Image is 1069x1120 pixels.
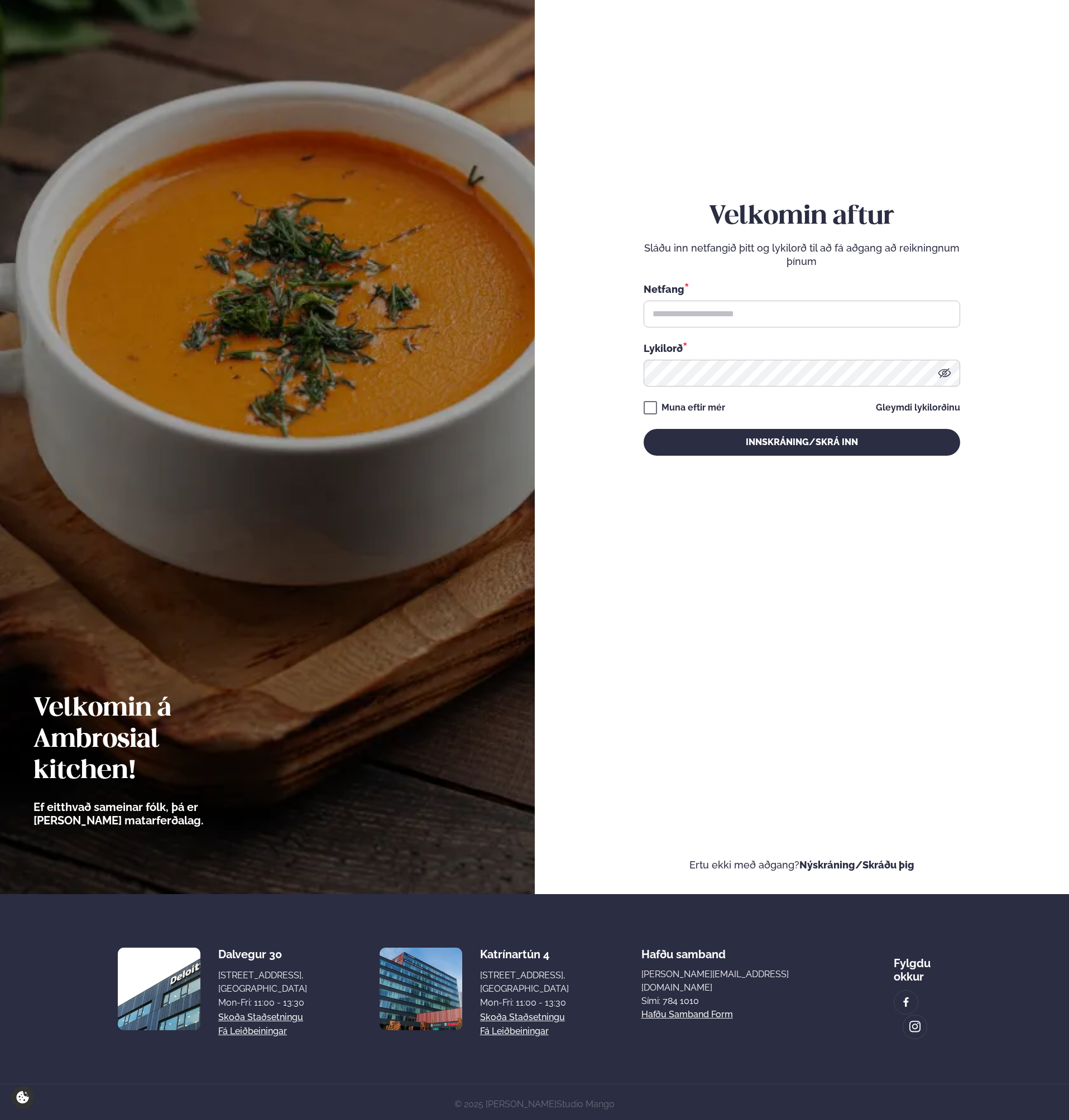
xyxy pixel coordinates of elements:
h2: Velkomin á Ambrosial kitchen! [33,693,265,787]
a: Hafðu samband form [641,1008,733,1021]
a: Skoða staðsetningu [218,1011,303,1024]
a: Studio Mango [557,1099,615,1109]
p: Sláðu inn netfangið þitt og lykilorð til að fá aðgang að reikningnum þínum [644,242,960,268]
a: Fá leiðbeiningar [218,1025,287,1038]
p: Ef eitthvað sameinar fólk, þá er [PERSON_NAME] matarferðalag. [33,800,265,827]
div: Dalvegur 30 [218,948,307,961]
a: Nýskráning/Skráðu þig [799,859,914,871]
div: [STREET_ADDRESS], [GEOGRAPHIC_DATA] [218,969,307,996]
p: Sími: 784 1010 [641,995,821,1008]
a: Cookie settings [11,1086,34,1109]
a: Fá leiðbeiningar [480,1025,549,1038]
a: [PERSON_NAME][EMAIL_ADDRESS][DOMAIN_NAME] [641,968,821,995]
div: Netfang [644,282,960,296]
img: image alt [380,948,462,1030]
div: [STREET_ADDRESS], [GEOGRAPHIC_DATA] [480,969,569,996]
a: image alt [894,991,918,1014]
button: Innskráning/Skrá inn [644,429,960,456]
img: image alt [118,948,200,1030]
a: image alt [903,1015,927,1039]
div: Lykilorð [644,341,960,355]
div: Katrínartún 4 [480,948,569,961]
img: image alt [900,996,912,1009]
p: Ertu ekki með aðgang? [568,858,1036,872]
a: Gleymdi lykilorðinu [876,403,960,412]
img: image alt [909,1020,921,1033]
div: Mon-Fri: 11:00 - 13:30 [480,996,569,1010]
span: Hafðu samband [641,939,726,961]
h2: Velkomin aftur [644,201,960,233]
a: Skoða staðsetningu [480,1011,565,1024]
div: Fylgdu okkur [894,948,951,983]
div: Mon-Fri: 11:00 - 13:30 [218,996,307,1010]
span: © 2025 [PERSON_NAME] [454,1099,615,1109]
